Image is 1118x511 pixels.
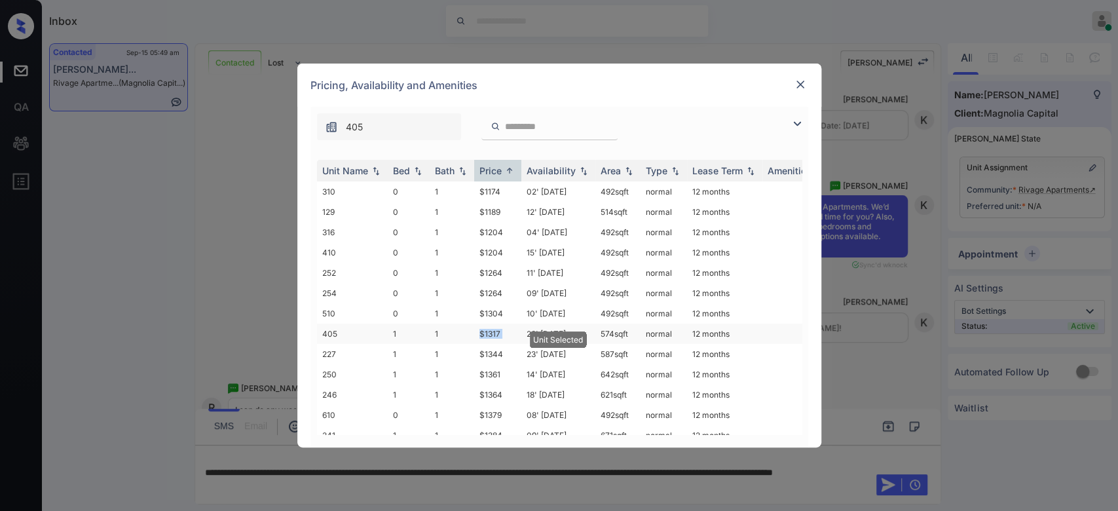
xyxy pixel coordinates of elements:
td: 227 [317,344,388,364]
td: 12 months [687,425,762,445]
td: 642 sqft [595,364,641,385]
div: Pricing, Availability and Amenities [297,64,821,107]
td: 129 [317,202,388,222]
img: close [794,78,807,91]
td: $1317 [474,324,521,344]
td: 1 [430,405,474,425]
td: 12 months [687,324,762,344]
td: normal [641,364,687,385]
div: Price [479,165,502,176]
td: 0 [388,242,430,263]
td: 1 [388,385,430,405]
div: Type [646,165,667,176]
td: $1384 [474,425,521,445]
td: 0 [388,181,430,202]
td: normal [641,425,687,445]
td: 671 sqft [595,425,641,445]
td: 1 [430,181,474,202]
div: Lease Term [692,165,743,176]
td: 492 sqft [595,222,641,242]
td: $1344 [474,344,521,364]
img: sorting [744,166,757,176]
td: normal [641,283,687,303]
td: 0 [388,202,430,222]
td: normal [641,324,687,344]
td: $1379 [474,405,521,425]
td: 12 months [687,364,762,385]
td: 0 [388,303,430,324]
td: $1189 [474,202,521,222]
img: icon-zuma [491,121,500,132]
td: 492 sqft [595,405,641,425]
td: 12 months [687,181,762,202]
td: 492 sqft [595,181,641,202]
td: 29' [DATE] [521,324,595,344]
td: $1264 [474,283,521,303]
td: 492 sqft [595,242,641,263]
img: icon-zuma [325,121,338,134]
td: 14' [DATE] [521,364,595,385]
td: 12 months [687,263,762,283]
td: 310 [317,181,388,202]
td: 1 [388,364,430,385]
td: 1 [430,324,474,344]
td: 10' [DATE] [521,303,595,324]
td: 0 [388,405,430,425]
td: 08' [DATE] [521,405,595,425]
td: $1204 [474,242,521,263]
td: 574 sqft [595,324,641,344]
td: 1 [430,344,474,364]
td: 492 sqft [595,283,641,303]
span: 405 [346,120,363,134]
td: 0 [388,263,430,283]
td: 246 [317,385,388,405]
td: 0 [388,283,430,303]
img: sorting [456,166,469,176]
td: 04' [DATE] [521,222,595,242]
td: 621 sqft [595,385,641,405]
td: 410 [317,242,388,263]
td: $1174 [474,181,521,202]
td: 15' [DATE] [521,242,595,263]
td: $1304 [474,303,521,324]
td: normal [641,344,687,364]
td: 12 months [687,385,762,405]
td: 252 [317,263,388,283]
td: 12 months [687,202,762,222]
td: 492 sqft [595,263,641,283]
td: 12' [DATE] [521,202,595,222]
td: normal [641,202,687,222]
div: Bed [393,165,410,176]
td: 316 [317,222,388,242]
img: sorting [369,166,382,176]
img: sorting [622,166,635,176]
td: 492 sqft [595,303,641,324]
td: 09' [DATE] [521,425,595,445]
td: 02' [DATE] [521,181,595,202]
td: 09' [DATE] [521,283,595,303]
td: 1 [388,324,430,344]
td: 1 [430,242,474,263]
td: $1204 [474,222,521,242]
td: normal [641,181,687,202]
img: sorting [669,166,682,176]
td: normal [641,263,687,283]
td: 12 months [687,283,762,303]
td: 1 [430,263,474,283]
td: 12 months [687,222,762,242]
td: 1 [430,425,474,445]
img: sorting [577,166,590,176]
td: normal [641,405,687,425]
img: sorting [411,166,424,176]
td: 12 months [687,303,762,324]
div: Amenities [768,165,811,176]
td: 241 [317,425,388,445]
div: Unit Name [322,165,368,176]
td: 1 [430,202,474,222]
td: 18' [DATE] [521,385,595,405]
td: normal [641,303,687,324]
td: normal [641,242,687,263]
td: 514 sqft [595,202,641,222]
td: 12 months [687,405,762,425]
td: 1 [430,385,474,405]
